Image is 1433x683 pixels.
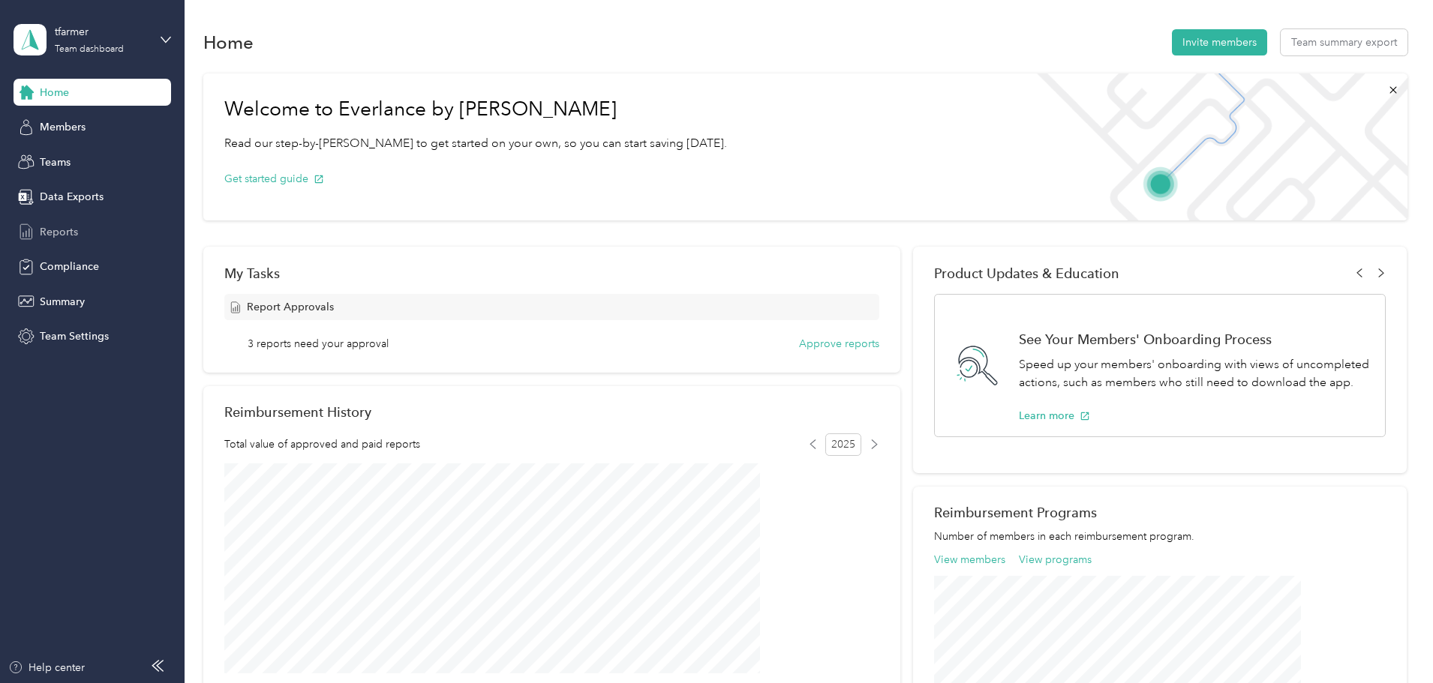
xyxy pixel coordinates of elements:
span: Members [40,119,86,135]
button: Team summary export [1281,29,1407,55]
span: Total value of approved and paid reports [224,436,420,452]
img: Welcome to everlance [1022,73,1407,220]
h1: See Your Members' Onboarding Process [1019,331,1369,347]
p: Speed up your members' onboarding with views of uncompleted actions, such as members who still ne... [1019,355,1369,392]
span: Compliance [40,259,99,274]
h1: Welcome to Everlance by [PERSON_NAME] [224,97,727,121]
p: Number of members in each reimbursement program. [934,529,1386,544]
span: Team Settings [40,328,109,344]
span: Reports [40,224,78,240]
button: Invite members [1172,29,1267,55]
button: View programs [1019,552,1092,568]
button: Learn more [1019,408,1090,424]
span: 3 reports need your approval [248,336,389,352]
iframe: Everlance-gr Chat Button Frame [1349,599,1433,683]
span: Home [40,85,69,100]
span: Teams [40,154,71,170]
h1: Home [203,34,254,50]
h2: Reimbursement History [224,404,371,420]
div: tfarmer [55,24,149,40]
button: Get started guide [224,171,324,187]
div: My Tasks [224,265,879,281]
span: Data Exports [40,189,104,205]
h2: Reimbursement Programs [934,505,1386,520]
button: View members [934,552,1005,568]
span: Summary [40,294,85,310]
div: Team dashboard [55,45,124,54]
button: Approve reports [799,336,879,352]
span: Product Updates & Education [934,265,1119,281]
p: Read our step-by-[PERSON_NAME] to get started on your own, so you can start saving [DATE]. [224,134,727,153]
span: 2025 [825,433,861,456]
button: Help center [8,660,85,676]
span: Report Approvals [247,299,334,315]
